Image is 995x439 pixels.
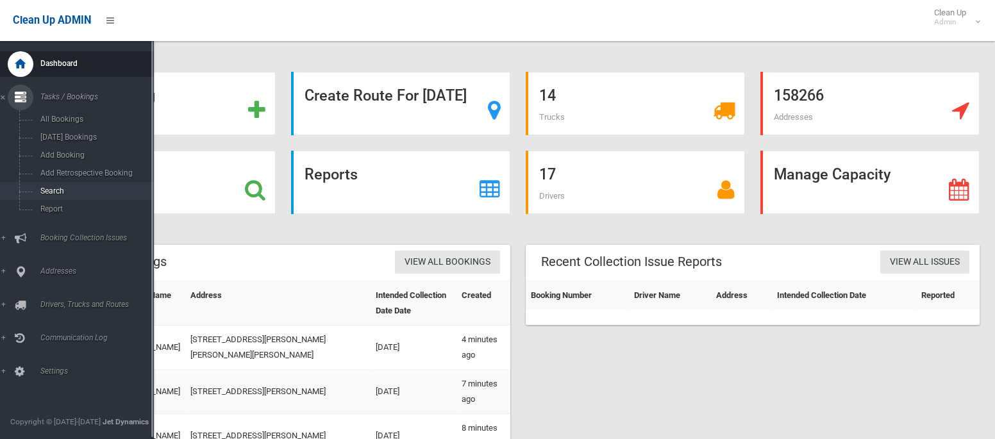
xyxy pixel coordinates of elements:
[629,281,711,310] th: Driver Name
[772,281,916,310] th: Intended Collection Date
[395,251,500,274] a: View All Bookings
[37,186,143,195] span: Search
[37,115,143,124] span: All Bookings
[539,87,556,104] strong: 14
[37,204,143,213] span: Report
[37,333,154,342] span: Communication Log
[185,326,371,370] td: [STREET_ADDRESS][PERSON_NAME][PERSON_NAME][PERSON_NAME]
[456,370,511,414] td: 7 minutes ago
[928,8,979,27] span: Clean Up
[185,281,371,326] th: Address
[760,151,980,214] a: Manage Capacity
[526,249,737,274] header: Recent Collection Issue Reports
[37,233,154,242] span: Booking Collection Issues
[103,417,149,426] strong: Jet Dynamics
[371,370,456,414] td: [DATE]
[934,17,966,27] small: Admin
[760,72,980,135] a: 158266 Addresses
[37,151,143,160] span: Add Booking
[37,169,143,178] span: Add Retrospective Booking
[291,151,510,214] a: Reports
[371,281,456,326] th: Intended Collection Date Date
[10,417,101,426] span: Copyright © [DATE]-[DATE]
[56,151,276,214] a: Search
[456,326,511,370] td: 4 minutes ago
[774,87,824,104] strong: 158266
[456,281,511,326] th: Created
[539,165,556,183] strong: 17
[774,165,890,183] strong: Manage Capacity
[774,112,813,122] span: Addresses
[711,281,771,310] th: Address
[305,165,358,183] strong: Reports
[526,281,629,310] th: Booking Number
[185,370,371,414] td: [STREET_ADDRESS][PERSON_NAME]
[37,92,154,101] span: Tasks / Bookings
[56,72,276,135] a: Add Booking
[13,14,91,26] span: Clean Up ADMIN
[539,191,565,201] span: Drivers
[37,367,154,376] span: Settings
[37,133,143,142] span: [DATE] Bookings
[916,281,980,310] th: Reported
[37,59,154,68] span: Dashboard
[539,112,565,122] span: Trucks
[526,151,745,214] a: 17 Drivers
[37,267,154,276] span: Addresses
[305,87,467,104] strong: Create Route For [DATE]
[880,251,969,274] a: View All Issues
[371,326,456,370] td: [DATE]
[526,72,745,135] a: 14 Trucks
[291,72,510,135] a: Create Route For [DATE]
[37,300,154,309] span: Drivers, Trucks and Routes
